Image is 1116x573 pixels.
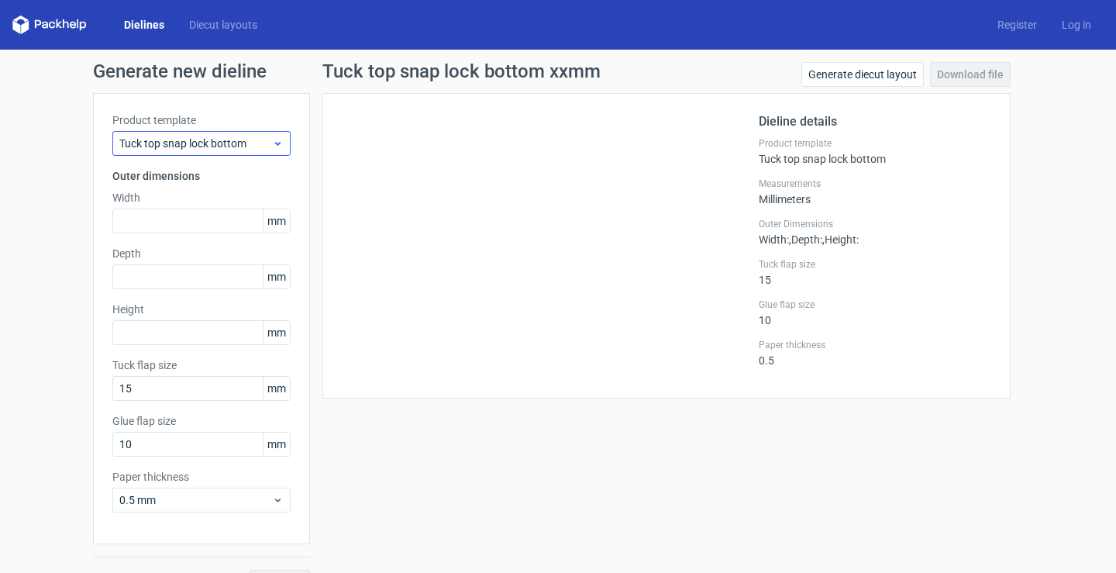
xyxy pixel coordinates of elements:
span: mm [263,265,290,288]
span: mm [263,377,290,400]
label: Glue flap size [759,299,991,311]
div: Millimeters [759,178,991,205]
span: mm [263,321,290,344]
span: 0.5 mm [119,492,272,508]
a: Diecut layouts [177,17,270,33]
label: Width [112,190,291,205]
div: 15 [759,258,991,286]
div: 10 [759,299,991,326]
label: Glue flap size [112,413,291,429]
label: Product template [112,112,291,128]
h3: Outer dimensions [112,168,291,184]
label: Outer Dimensions [759,218,991,230]
div: Tuck top snap lock bottom [759,137,991,165]
a: Generate diecut layout [801,62,924,87]
label: Paper thickness [759,339,991,351]
span: , Height : [822,233,859,246]
div: 0.5 [759,339,991,367]
label: Measurements [759,178,991,190]
label: Paper thickness [112,469,291,485]
label: Tuck flap size [759,258,991,271]
label: Height [112,302,291,317]
h1: Tuck top snap lock bottom xxmm [322,62,601,81]
span: , Depth : [789,233,822,246]
h1: Generate new dieline [93,62,1023,81]
a: Dielines [112,17,177,33]
label: Tuck flap size [112,357,291,373]
h2: Dieline details [759,112,991,131]
span: Width : [759,233,789,246]
label: Product template [759,137,991,150]
span: Tuck top snap lock bottom [119,136,272,151]
a: Log in [1049,17,1104,33]
span: mm [263,209,290,233]
a: Register [985,17,1049,33]
label: Depth [112,246,291,261]
span: mm [263,433,290,456]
